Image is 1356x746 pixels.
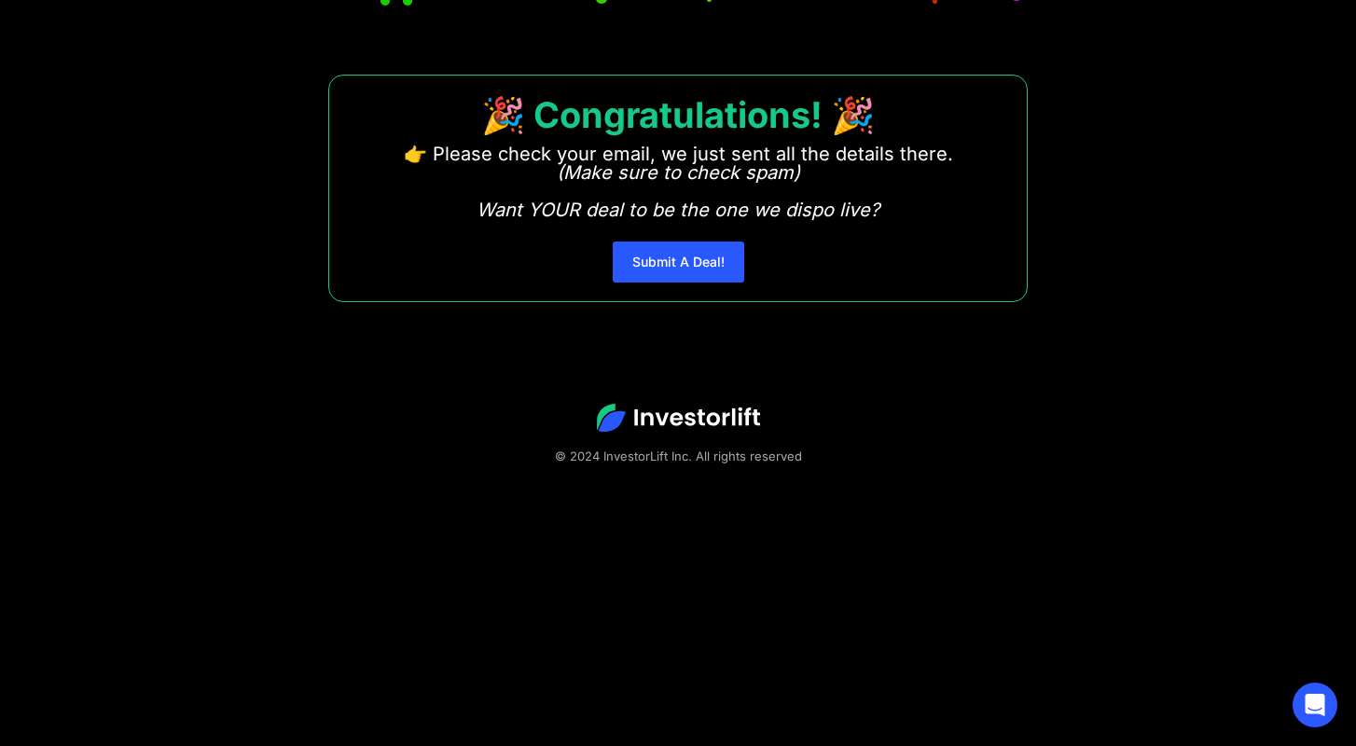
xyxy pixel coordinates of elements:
[477,161,879,221] em: (Make sure to check spam) Want YOUR deal to be the one we dispo live?
[65,447,1291,465] div: © 2024 InvestorLift Inc. All rights reserved
[613,242,744,283] a: Submit A Deal!
[404,145,953,219] p: 👉 Please check your email, we just sent all the details there. ‍
[481,93,875,136] strong: 🎉 Congratulations! 🎉
[1293,683,1337,727] div: Open Intercom Messenger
